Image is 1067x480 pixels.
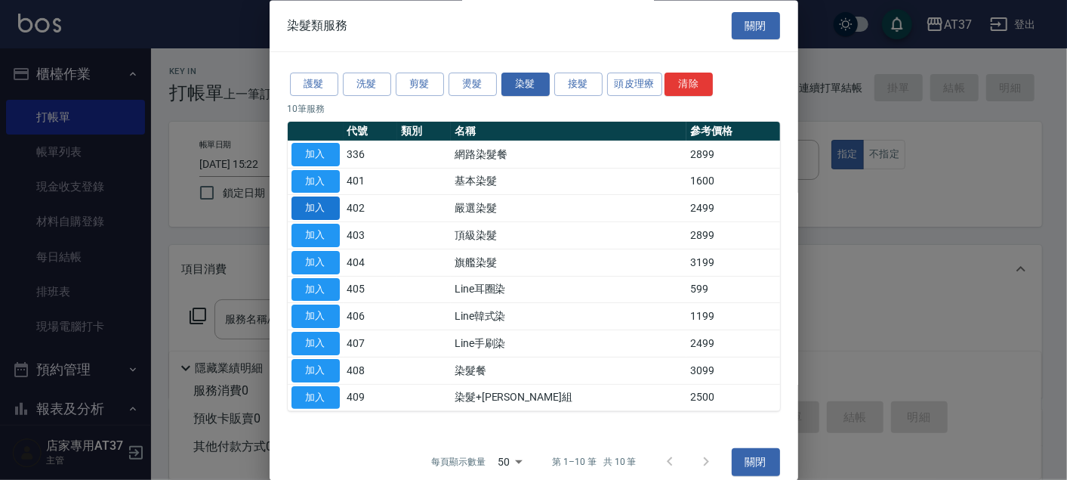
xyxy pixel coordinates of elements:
td: 2899 [686,222,780,249]
button: 加入 [291,225,340,248]
td: 染髮餐 [451,358,686,385]
button: 接髮 [554,73,603,97]
td: 408 [344,358,397,385]
td: 402 [344,195,397,222]
th: 名稱 [451,122,686,141]
td: 336 [344,141,397,169]
td: 404 [344,249,397,277]
th: 類別 [397,122,451,141]
button: 染髮 [501,73,550,97]
td: 407 [344,330,397,358]
button: 加入 [291,359,340,382]
td: 409 [344,385,397,412]
button: 燙髮 [449,73,497,97]
button: 加入 [291,170,340,194]
button: 加入 [291,251,340,274]
td: Line耳圈染 [451,277,686,304]
th: 參考價格 [686,122,780,141]
td: 3099 [686,358,780,385]
button: 加入 [291,197,340,221]
button: 頭皮理療 [607,73,663,97]
td: 1600 [686,169,780,196]
td: 2500 [686,385,780,412]
td: 405 [344,277,397,304]
td: 網路染髮餐 [451,141,686,169]
th: 代號 [344,122,397,141]
td: Line手刷染 [451,330,686,358]
td: 染髮+[PERSON_NAME]組 [451,385,686,412]
button: 加入 [291,278,340,302]
td: 599 [686,277,780,304]
button: 加入 [291,143,340,166]
button: 剪髮 [396,73,444,97]
td: 406 [344,303,397,330]
p: 10 筆服務 [288,102,780,116]
td: 2899 [686,141,780,169]
td: 2499 [686,330,780,358]
td: 3199 [686,249,780,277]
td: Line韓式染 [451,303,686,330]
td: 1199 [686,303,780,330]
button: 關閉 [732,449,780,477]
td: 2499 [686,195,780,222]
button: 加入 [291,386,340,410]
button: 洗髮 [343,73,391,97]
td: 401 [344,169,397,196]
p: 第 1–10 筆 共 10 筆 [552,456,636,469]
td: 頂級染髮 [451,222,686,249]
td: 基本染髮 [451,169,686,196]
button: 關閉 [732,12,780,40]
button: 護髮 [290,73,338,97]
button: 清除 [665,73,713,97]
td: 嚴選染髮 [451,195,686,222]
p: 每頁顯示數量 [431,456,486,469]
button: 加入 [291,305,340,329]
span: 染髮類服務 [288,18,348,33]
td: 403 [344,222,397,249]
button: 加入 [291,333,340,356]
td: 旗艦染髮 [451,249,686,277]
